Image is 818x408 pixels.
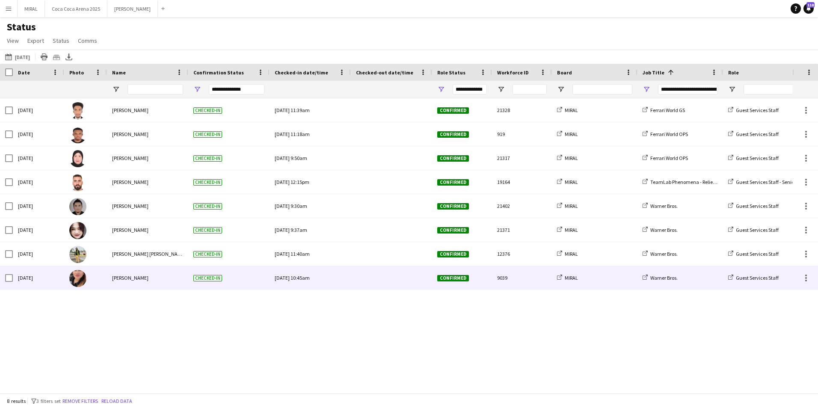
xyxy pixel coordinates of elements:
[275,194,346,218] div: [DATE] 9:30am
[13,170,64,194] div: [DATE]
[557,179,578,185] a: MIRAL
[513,84,547,95] input: Workforce ID Filter Input
[61,396,100,406] button: Remove filters
[650,107,685,113] span: Ferrari World GS
[275,69,328,76] span: Checked-in date/time
[565,227,578,233] span: MIRAL
[557,275,578,281] a: MIRAL
[69,270,86,287] img: Ignalyn De Juan Lipura
[728,275,779,281] a: Guest Services Staff
[492,146,552,170] div: 21317
[643,107,685,113] a: Ferrari World GS
[736,179,796,185] span: Guest Services Staff - Senior
[64,52,74,62] app-action-btn: Export XLSX
[565,179,578,185] span: MIRAL
[643,69,664,76] span: Job Title
[650,251,678,257] span: Warner Bros.
[3,52,32,62] button: [DATE]
[437,86,445,93] button: Open Filter Menu
[497,86,505,93] button: Open Filter Menu
[437,227,469,234] span: Confirmed
[643,131,688,137] a: Ferrari World OPS
[492,194,552,218] div: 21402
[27,37,44,44] span: Export
[437,179,469,186] span: Confirmed
[728,69,739,76] span: Role
[643,203,678,209] a: Warner Bros.
[3,35,22,46] a: View
[69,126,86,143] img: Mohaned Abdelwahab
[728,227,779,233] a: Guest Services Staff
[557,131,578,137] a: MIRAL
[275,242,346,266] div: [DATE] 11:40am
[69,222,86,239] img: Charryme Palma
[565,275,578,281] span: MIRAL
[13,98,64,122] div: [DATE]
[69,69,84,76] span: Photo
[557,69,572,76] span: Board
[492,122,552,146] div: 919
[112,86,120,93] button: Open Filter Menu
[497,69,529,76] span: Workforce ID
[112,131,148,137] span: [PERSON_NAME]
[565,107,578,113] span: MIRAL
[565,155,578,161] span: MIRAL
[69,246,86,263] img: Abu bakar Mirza Amjad Baig
[193,251,222,257] span: Checked-in
[572,84,632,95] input: Board Filter Input
[112,179,148,185] span: [PERSON_NAME]
[275,146,346,170] div: [DATE] 9:50am
[112,203,148,209] span: [PERSON_NAME]
[728,155,779,161] a: Guest Services Staff
[650,203,678,209] span: Warner Bros.
[275,170,346,194] div: [DATE] 12:15pm
[728,203,779,209] a: Guest Services Staff
[127,84,183,95] input: Name Filter Input
[69,198,86,215] img: SELWYN ACILO
[736,107,779,113] span: Guest Services Staff
[437,275,469,281] span: Confirmed
[728,251,779,257] a: Guest Services Staff
[736,155,779,161] span: Guest Services Staff
[7,37,19,44] span: View
[112,275,148,281] span: [PERSON_NAME]
[18,69,30,76] span: Date
[275,266,346,290] div: [DATE] 10:45am
[36,398,61,404] span: 3 filters set
[437,131,469,138] span: Confirmed
[275,122,346,146] div: [DATE] 11:18am
[356,69,413,76] span: Checked-out date/time
[275,98,346,122] div: [DATE] 11:39am
[39,52,49,62] app-action-btn: Print
[437,69,465,76] span: Role Status
[112,227,148,233] span: [PERSON_NAME]
[643,251,678,257] a: Warner Bros.
[728,107,779,113] a: Guest Services Staff
[557,251,578,257] a: MIRAL
[112,251,186,257] span: [PERSON_NAME] [PERSON_NAME]
[643,227,678,233] a: Warner Bros.
[437,203,469,210] span: Confirmed
[492,266,552,290] div: 9039
[643,179,722,185] a: TeamLab Phenomena - Relievers
[13,122,64,146] div: [DATE]
[13,266,64,290] div: [DATE]
[78,37,97,44] span: Comms
[112,107,148,113] span: [PERSON_NAME]
[69,150,86,167] img: Sheena Catherine Pineda
[736,203,779,209] span: Guest Services Staff
[53,37,69,44] span: Status
[193,227,222,234] span: Checked-in
[100,396,134,406] button: Reload data
[13,218,64,242] div: [DATE]
[24,35,47,46] a: Export
[565,251,578,257] span: MIRAL
[492,98,552,122] div: 21328
[193,69,244,76] span: Confirmation Status
[557,86,565,93] button: Open Filter Menu
[803,3,814,14] a: 118
[193,107,222,114] span: Checked-in
[736,227,779,233] span: Guest Services Staff
[193,155,222,162] span: Checked-in
[193,131,222,138] span: Checked-in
